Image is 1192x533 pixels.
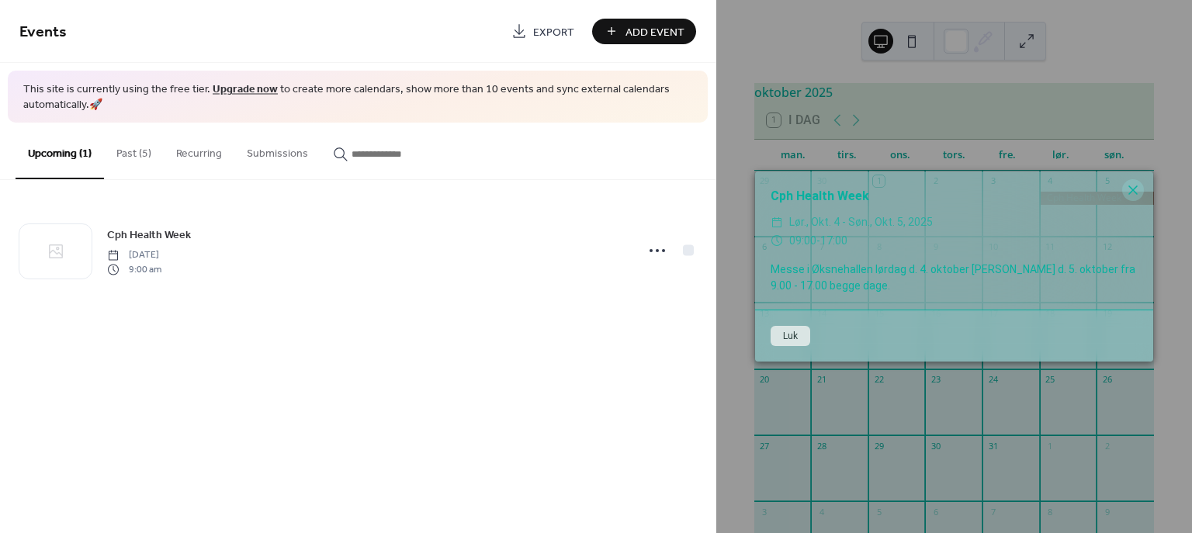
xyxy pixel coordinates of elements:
span: - [816,234,820,247]
button: Upcoming (1) [16,123,104,179]
span: [DATE] [107,248,161,262]
a: Cph Health Week [107,226,191,244]
span: Add Event [625,24,684,40]
a: Upgrade now [213,79,278,100]
a: Export [500,19,586,44]
div: ​ [771,232,783,251]
span: 9:00 am [107,262,161,276]
button: Recurring [164,123,234,178]
span: 09:00 [789,234,816,247]
span: Export [533,24,574,40]
div: ​ [771,213,783,232]
div: Messe i Øksnehallen lørdag d. 4. oktober [PERSON_NAME] d. 5. oktober fra 9.00 - 17.00 begge dage. [755,261,1153,294]
span: Events [19,17,67,47]
button: Luk [771,326,810,346]
span: 17:00 [820,234,847,247]
div: Cph Health Week [755,187,1153,206]
button: Past (5) [104,123,164,178]
span: lør., okt. 4 - søn., okt. 5, 2025 [789,213,933,232]
span: This site is currently using the free tier. to create more calendars, show more than 10 events an... [23,82,692,112]
span: Cph Health Week [107,227,191,244]
button: Submissions [234,123,321,178]
button: Add Event [592,19,696,44]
